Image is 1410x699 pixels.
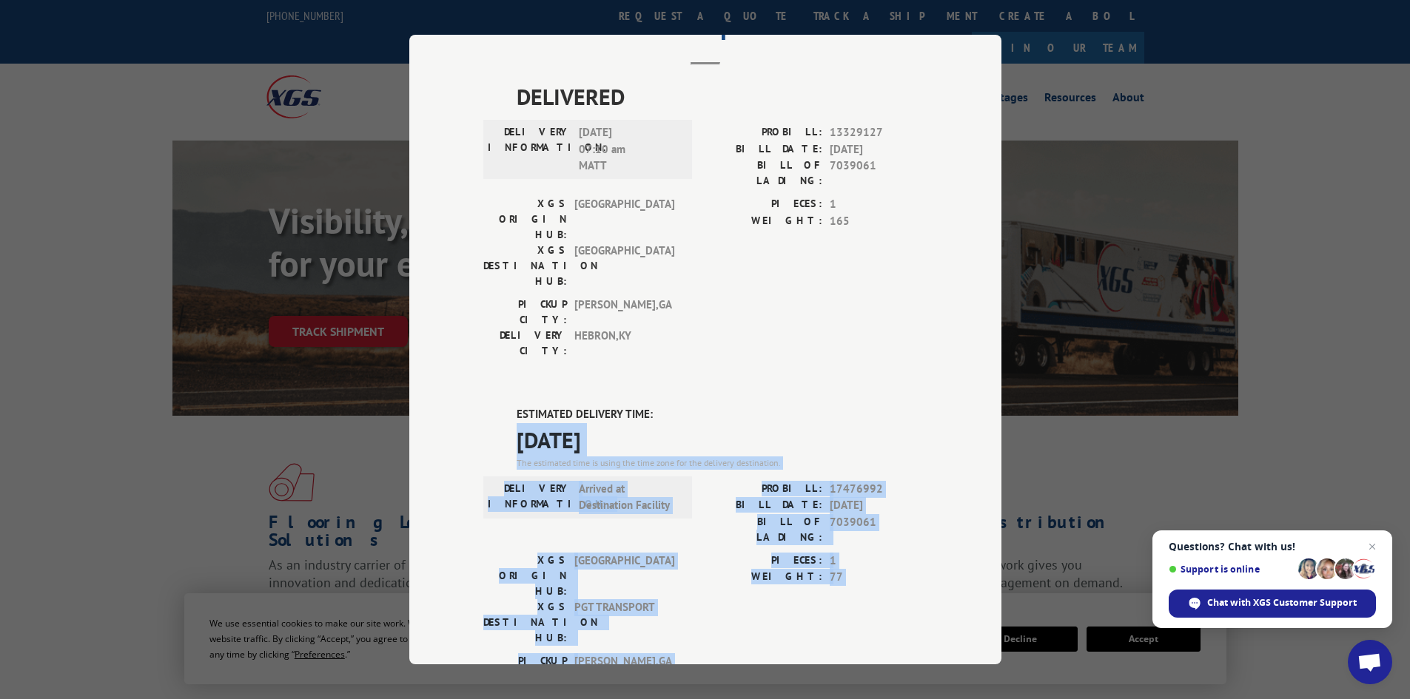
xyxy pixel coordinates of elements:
label: ESTIMATED DELIVERY TIME: [517,406,927,423]
span: Questions? Chat with us! [1169,541,1376,553]
span: 1 [830,196,927,213]
label: DELIVERY CITY: [483,328,567,359]
label: PICKUP CITY: [483,297,567,328]
span: [GEOGRAPHIC_DATA] [574,196,674,243]
label: PIECES: [705,196,822,213]
label: WEIGHT: [705,569,822,586]
span: Arrived at Destination Facility [579,481,679,514]
div: The estimated time is using the time zone for the delivery destination. [517,456,927,470]
label: BILL DATE: [705,497,822,514]
label: DELIVERY INFORMATION: [488,124,571,175]
label: PROBILL: [705,124,822,141]
span: 7039061 [830,514,927,545]
label: PICKUP CITY: [483,653,567,684]
span: 77 [830,569,927,586]
label: XGS DESTINATION HUB: [483,243,567,289]
span: 17476992 [830,481,927,498]
label: BILL OF LADING: [705,158,822,189]
span: 1 [830,553,927,570]
label: WEIGHT: [705,213,822,230]
label: DELIVERY INFORMATION: [488,481,571,514]
span: Close chat [1363,538,1381,556]
span: [GEOGRAPHIC_DATA] [574,243,674,289]
label: PROBILL: [705,481,822,498]
span: [DATE] [830,141,927,158]
div: Open chat [1348,640,1392,684]
span: [PERSON_NAME] , GA [574,653,674,684]
span: DELIVERED [517,80,927,113]
span: [DATE] [830,497,927,514]
label: BILL OF LADING: [705,514,822,545]
span: 13329127 [830,124,927,141]
label: PIECES: [705,553,822,570]
span: [PERSON_NAME] , GA [574,297,674,328]
span: Support is online [1169,564,1293,575]
span: PGT TRANSPORT [574,599,674,646]
span: Chat with XGS Customer Support [1207,596,1357,609]
label: XGS ORIGIN HUB: [483,553,567,599]
label: XGS ORIGIN HUB: [483,196,567,243]
div: Chat with XGS Customer Support [1169,590,1376,618]
label: XGS DESTINATION HUB: [483,599,567,646]
span: [DATE] [517,423,927,456]
span: HEBRON , KY [574,328,674,359]
span: 165 [830,213,927,230]
span: [GEOGRAPHIC_DATA] [574,553,674,599]
span: 7039061 [830,158,927,189]
span: [DATE] 07:10 am MATT [579,124,679,175]
label: BILL DATE: [705,141,822,158]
